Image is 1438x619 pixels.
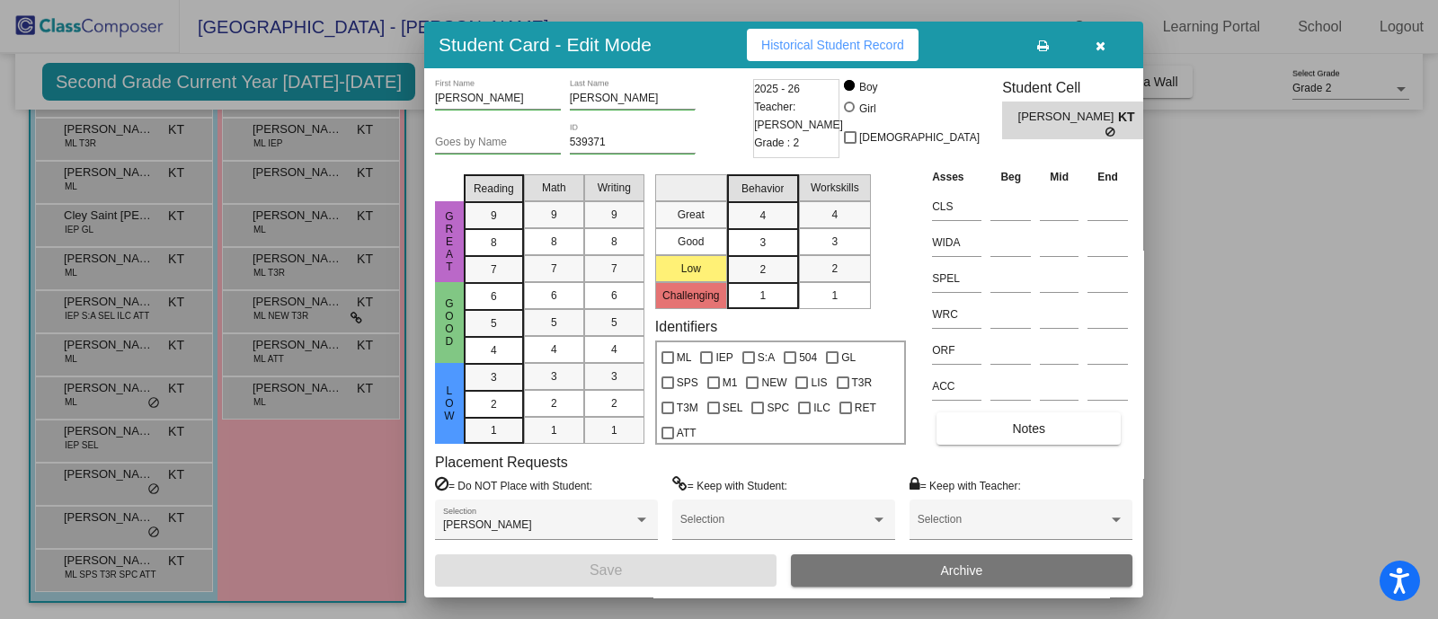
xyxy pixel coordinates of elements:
span: KT [1118,108,1143,127]
span: 2 [831,261,838,277]
span: 504 [799,347,817,368]
span: T3M [677,397,698,419]
span: NEW [761,372,786,394]
label: = Do NOT Place with Student: [435,476,592,494]
span: 2 [491,396,497,412]
button: Archive [791,554,1132,587]
label: Placement Requests [435,454,568,471]
h3: Student Cell [1002,79,1158,96]
th: Beg [986,167,1035,187]
span: ATT [677,422,697,444]
span: 3 [551,368,557,385]
span: 3 [831,234,838,250]
span: RET [855,397,876,419]
span: 1 [759,287,766,304]
span: 3 [611,368,617,385]
span: [PERSON_NAME] [1018,108,1118,127]
th: End [1083,167,1132,187]
span: Teacher: [PERSON_NAME] [754,98,843,134]
span: 3 [759,234,766,251]
span: 5 [551,314,557,331]
span: 9 [491,208,497,224]
span: SPC [767,397,789,419]
span: ILC [813,397,830,419]
span: 8 [491,234,497,251]
span: 1 [491,422,497,438]
span: 9 [611,207,617,223]
span: Math [542,180,566,196]
button: Historical Student Record [747,29,919,61]
span: S:A [758,347,775,368]
span: Workskills [811,180,859,196]
span: 8 [611,234,617,250]
span: 1 [831,287,838,304]
span: 6 [551,287,557,304]
span: [PERSON_NAME] [443,518,532,531]
input: Enter ID [570,137,696,149]
span: 6 [611,287,617,304]
span: Reading [474,181,514,197]
span: 7 [611,261,617,277]
span: 4 [831,207,838,223]
span: GL [841,347,856,368]
input: assessment [932,337,981,364]
h3: Student Card - Edit Mode [439,33,652,56]
span: Grade : 2 [754,134,799,152]
span: Notes [1012,421,1045,436]
span: 2 [759,261,766,278]
span: Historical Student Record [761,38,904,52]
input: assessment [932,265,981,292]
span: [DEMOGRAPHIC_DATA] [859,127,980,148]
span: Writing [598,180,631,196]
span: IEP [715,347,732,368]
span: M1 [723,372,738,394]
span: 6 [491,288,497,305]
input: assessment [932,373,981,400]
span: 4 [759,208,766,224]
span: SPS [677,372,698,394]
th: Mid [1035,167,1083,187]
span: 5 [491,315,497,332]
th: Asses [928,167,986,187]
span: ML [677,347,692,368]
label: = Keep with Student: [672,476,787,494]
span: Save [590,562,622,578]
span: LIS [811,372,827,394]
span: 4 [611,341,617,358]
label: Identifiers [655,318,717,335]
span: 3 [491,369,497,385]
span: T3R [852,372,873,394]
button: Save [435,554,777,587]
span: 5 [611,314,617,331]
span: Archive [941,563,983,578]
span: Great [441,210,457,273]
span: 2025 - 26 [754,80,800,98]
input: assessment [932,301,981,328]
span: 1 [551,422,557,438]
span: SEL [723,397,743,419]
span: 8 [551,234,557,250]
span: 4 [491,342,497,358]
span: 7 [491,261,497,278]
label: = Keep with Teacher: [910,476,1021,494]
span: Behavior [741,181,784,197]
span: Good [441,297,457,348]
span: 9 [551,207,557,223]
span: 1 [611,422,617,438]
span: 2 [611,395,617,411]
span: 4 [551,341,557,358]
input: goes by name [435,137,561,149]
span: 2 [551,395,557,411]
input: assessment [932,229,981,256]
span: 7 [551,261,557,277]
div: Girl [858,101,876,117]
input: assessment [932,193,981,220]
div: Boy [858,79,878,95]
span: Low [441,385,457,422]
button: Notes [936,412,1121,445]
